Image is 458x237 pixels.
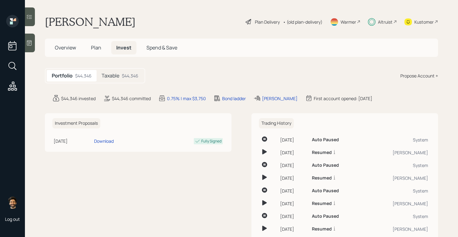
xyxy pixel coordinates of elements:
[312,214,339,219] h6: Auto Paused
[55,44,76,51] span: Overview
[314,95,372,102] div: First account opened: [DATE]
[365,213,428,220] div: System
[283,19,322,25] div: • (old plan-delivery)
[222,95,246,102] div: Bond ladder
[6,196,19,209] img: eric-schwartz-headshot.png
[400,72,438,79] div: Propose Account +
[312,163,339,168] h6: Auto Paused
[280,213,307,220] div: [DATE]
[116,44,131,51] span: Invest
[365,149,428,156] div: [PERSON_NAME]
[312,150,332,155] h6: Resumed
[54,138,92,144] div: [DATE]
[112,95,151,102] div: $44,346 committed
[365,226,428,232] div: [PERSON_NAME]
[312,137,339,142] h6: Auto Paused
[414,19,434,25] div: Kustomer
[312,226,332,232] h6: Resumed
[280,162,307,169] div: [DATE]
[312,201,332,206] h6: Resumed
[122,72,138,79] div: $44,346
[52,73,73,79] h5: Portfolio
[280,175,307,181] div: [DATE]
[102,73,119,79] h5: Taxable
[201,138,222,144] div: Fully Signed
[341,19,356,25] div: Warmer
[75,72,92,79] div: $44,346
[365,200,428,207] div: [PERSON_NAME]
[365,188,428,194] div: System
[167,95,206,102] div: 0.75% | max $3,750
[365,162,428,169] div: System
[146,44,177,51] span: Spend & Save
[280,200,307,207] div: [DATE]
[378,19,393,25] div: Altruist
[262,95,298,102] div: [PERSON_NAME]
[91,44,101,51] span: Plan
[94,138,114,144] div: Download
[280,226,307,232] div: [DATE]
[280,149,307,156] div: [DATE]
[255,19,280,25] div: Plan Delivery
[365,175,428,181] div: [PERSON_NAME]
[61,95,96,102] div: $44,346 invested
[312,175,332,181] h6: Resumed
[280,137,307,143] div: [DATE]
[52,118,100,128] h6: Investment Proposals
[365,137,428,143] div: System
[259,118,294,128] h6: Trading History
[5,216,20,222] div: Log out
[312,188,339,193] h6: Auto Paused
[280,188,307,194] div: [DATE]
[45,15,136,29] h1: [PERSON_NAME]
